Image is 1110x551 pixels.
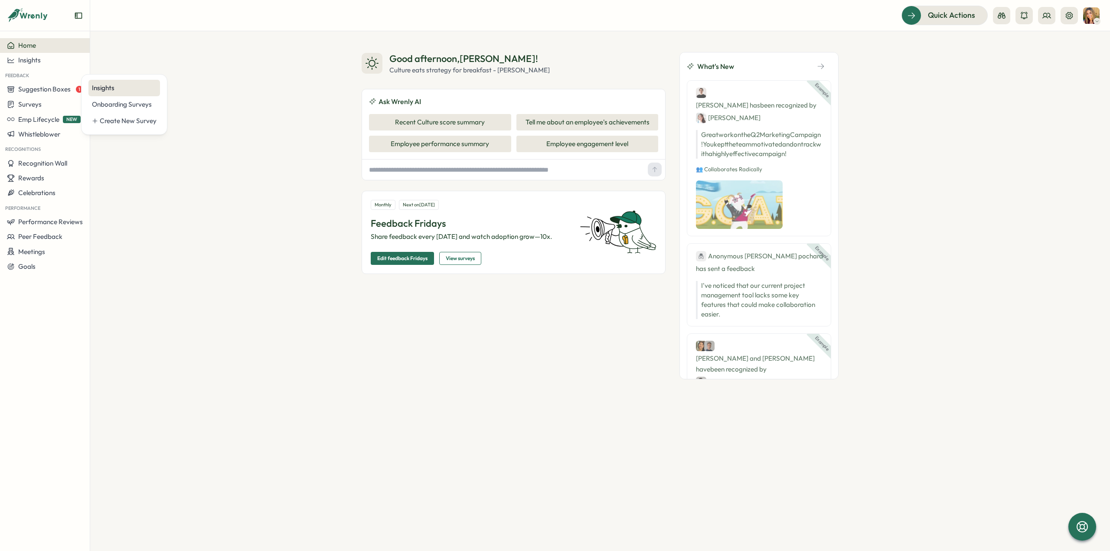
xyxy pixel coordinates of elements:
span: Rewards [18,174,44,182]
a: Insights [88,80,160,96]
div: has sent a feedback [696,251,822,274]
button: Edit feedback Fridays [371,252,434,265]
span: NEW [63,116,81,123]
button: Employee performance summary [369,136,511,152]
div: [PERSON_NAME] [696,376,761,387]
img: Ben [696,88,706,98]
span: Emp Lifecycle [18,115,59,124]
span: Recognition Wall [18,159,67,167]
p: Share feedback every [DATE] and watch adoption grow—10x. [371,232,569,241]
div: Next on [DATE] [399,200,439,210]
span: Celebrations [18,189,55,197]
span: Edit feedback Fridays [377,252,428,264]
span: Insights [18,56,41,64]
img: Tarin O'Neill [1083,7,1100,24]
img: Jack [704,341,715,351]
span: Surveys [18,100,42,108]
button: Quick Actions [901,6,988,25]
a: Onboarding Surveys [88,96,160,113]
span: View surveys [446,252,475,264]
span: Quick Actions [928,10,975,21]
span: Meetings [18,248,45,256]
p: Great work on the Q2 Marketing Campaign! You kept the team motivated and on track with a highly e... [696,130,822,159]
img: Jane [696,113,706,123]
img: Cassie [696,341,706,351]
span: Suggestion Boxes [18,85,71,93]
img: Carlos [696,377,706,387]
div: Monthly [371,200,395,210]
span: What's New [697,61,734,72]
button: View surveys [439,252,481,265]
span: Peer Feedback [18,232,62,241]
div: Anonymous [PERSON_NAME] pochard [696,251,823,261]
span: Whistleblower [18,130,60,138]
div: [PERSON_NAME] and [PERSON_NAME] have been recognized by [696,341,822,387]
div: Insights [92,83,157,93]
span: Home [18,41,36,49]
div: Onboarding Surveys [92,100,157,109]
span: 1 [76,86,83,93]
img: Recognition Image [696,180,783,229]
div: Culture eats strategy for breakfast - [PERSON_NAME] [389,65,550,75]
div: Good afternoon , [PERSON_NAME] ! [389,52,550,65]
button: Employee engagement level [516,136,659,152]
span: Performance Reviews [18,218,83,226]
span: Goals [18,262,36,271]
div: [PERSON_NAME] has been recognized by [696,88,822,123]
button: Tell me about an employee's achievements [516,114,659,130]
button: Recent Culture score summary [369,114,511,130]
span: Ask Wrenly AI [379,96,421,107]
div: [PERSON_NAME] [696,112,761,123]
div: Create New Survey [100,116,157,126]
a: Create New Survey [88,113,160,129]
button: Expand sidebar [74,11,83,20]
p: I've noticed that our current project management tool lacks some key features that could make col... [701,281,822,319]
p: Feedback Fridays [371,217,569,230]
p: 👥 Collaborates Radically [696,166,822,173]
